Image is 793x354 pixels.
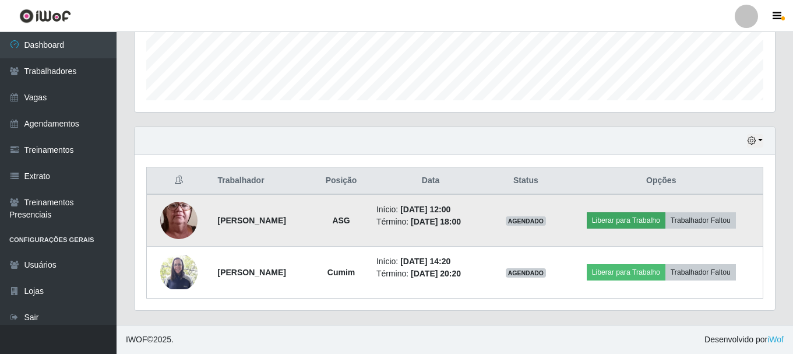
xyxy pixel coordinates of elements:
[160,179,198,262] img: 1744294731442.jpeg
[587,212,665,229] button: Liberar para Trabalho
[492,167,559,195] th: Status
[376,268,485,280] li: Término:
[332,216,350,225] strong: ASG
[506,216,547,226] span: AGENDADO
[19,9,71,23] img: CoreUI Logo
[411,269,461,278] time: [DATE] 20:20
[560,167,763,195] th: Opções
[327,268,355,277] strong: Cumim
[160,255,198,290] img: 1751565100941.jpeg
[587,264,665,281] button: Liberar para Trabalho
[665,264,736,281] button: Trabalhador Faltou
[400,205,450,214] time: [DATE] 12:00
[376,255,485,268] li: Início:
[126,334,174,346] span: © 2025 .
[217,216,286,225] strong: [PERSON_NAME]
[400,257,450,266] time: [DATE] 14:20
[376,204,485,216] li: Início:
[210,167,313,195] th: Trabalhador
[665,212,736,229] button: Trabalhador Faltou
[313,167,369,195] th: Posição
[217,268,286,277] strong: [PERSON_NAME]
[411,217,461,226] time: [DATE] 18:00
[369,167,492,195] th: Data
[704,334,784,346] span: Desenvolvido por
[767,335,784,344] a: iWof
[376,216,485,228] li: Término:
[126,335,147,344] span: IWOF
[506,268,547,278] span: AGENDADO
